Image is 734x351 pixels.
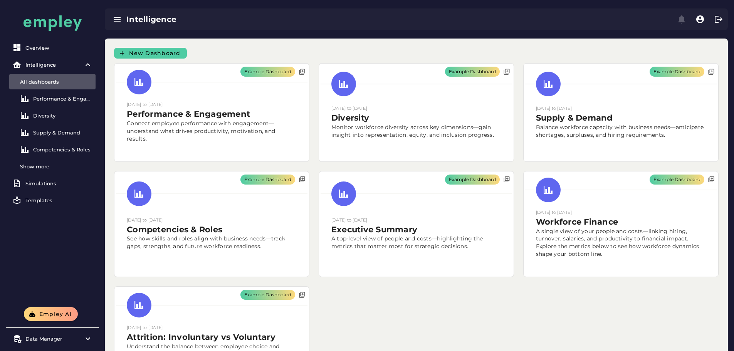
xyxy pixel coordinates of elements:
[9,176,96,191] a: Simulations
[24,307,78,321] button: Empley AI
[129,50,181,57] span: New Dashboard
[39,311,72,317] span: Empley AI
[114,48,187,59] button: New Dashboard
[33,96,92,102] div: Performance & Engagement
[25,62,79,68] div: Intelligence
[9,40,96,55] a: Overview
[25,197,92,203] div: Templates
[9,193,96,208] a: Templates
[33,129,92,136] div: Supply & Demand
[9,74,96,89] a: All dashboards
[9,142,96,157] a: Competencies & Roles
[9,108,96,123] a: Diversity
[126,14,400,25] div: Intelligence
[25,45,92,51] div: Overview
[20,79,92,85] div: All dashboards
[25,336,79,342] div: Data Manager
[25,180,92,186] div: Simulations
[33,146,92,153] div: Competencies & Roles
[9,125,96,140] a: Supply & Demand
[33,113,92,119] div: Diversity
[9,91,96,106] a: Performance & Engagement
[20,163,92,170] div: Show more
